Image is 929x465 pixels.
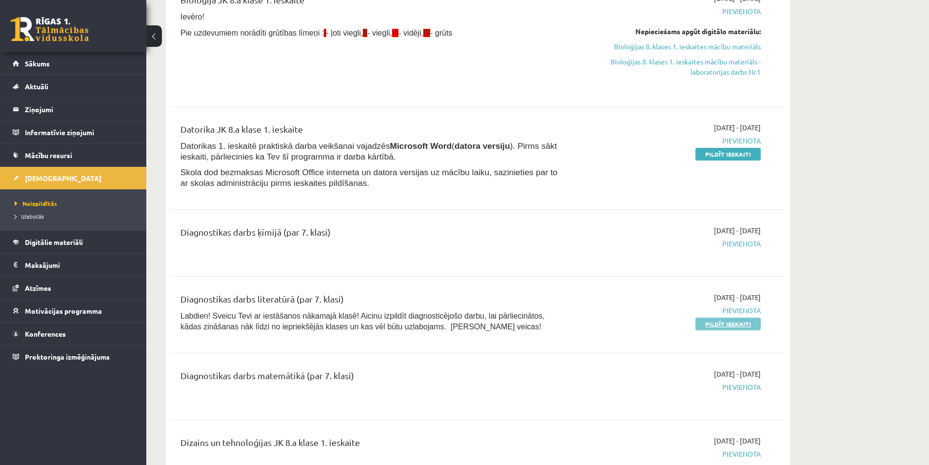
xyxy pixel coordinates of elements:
[13,231,134,253] a: Digitālie materiāli
[25,151,72,160] span: Mācību resursi
[455,141,510,151] b: datora versiju
[25,283,51,292] span: Atzīmes
[25,82,48,91] span: Aktuāli
[25,98,134,121] legend: Ziņojumi
[180,436,562,454] div: Dizains un tehnoloģijas JK 8.a klase 1. ieskaite
[180,292,562,310] div: Diagnostikas darbs literatūrā (par 7. klasi)
[577,239,761,249] span: Pievienota
[180,167,557,188] span: Skola dod bezmaksas Microsoft Office interneta un datora versijas uz mācību laiku, sazinieties pa...
[25,352,110,361] span: Proktoringa izmēģinājums
[577,449,761,459] span: Pievienota
[15,212,137,221] a: Izlabotās
[714,122,761,133] span: [DATE] - [DATE]
[324,29,326,37] span: I
[25,329,66,338] span: Konferences
[13,144,134,166] a: Mācību resursi
[13,75,134,98] a: Aktuāli
[13,323,134,345] a: Konferences
[180,225,562,243] div: Diagnostikas darbs ķīmijā (par 7. klasi)
[13,345,134,368] a: Proktoringa izmēģinājums
[390,141,452,151] b: Microsoft Word
[577,26,761,37] div: Nepieciešams apgūt digitālo materiālu:
[392,29,398,37] span: III
[13,98,134,121] a: Ziņojumi
[577,305,761,316] span: Pievienota
[714,225,761,236] span: [DATE] - [DATE]
[363,29,367,37] span: II
[15,200,57,207] span: Neizpildītās
[577,6,761,17] span: Pievienota
[25,174,101,182] span: [DEMOGRAPHIC_DATA]
[180,122,562,141] div: Datorika JK 8.a klase 1. ieskaite
[25,254,134,276] legend: Maksājumi
[695,318,761,330] a: Pildīt ieskaiti
[13,254,134,276] a: Maksājumi
[577,382,761,392] span: Pievienota
[25,121,134,143] legend: Informatīvie ziņojumi
[180,141,557,162] span: Datorikas 1. ieskaitē praktiskā darba veikšanai vajadzēs ( ). Pirms sākt ieskaiti, pārliecinies k...
[15,212,44,220] span: Izlabotās
[423,29,430,37] span: IV
[13,121,134,143] a: Informatīvie ziņojumi
[180,29,453,37] span: Pie uzdevumiem norādīti grūtības līmeņi : - ļoti viegli, - viegli, - vidēji, - grūts
[13,277,134,299] a: Atzīmes
[180,312,545,331] span: Labdien! Sveicu Tevi ar iestāšanos nākamajā klasē! Aicinu izpildīt diagnosticējošo darbu, lai pār...
[714,369,761,379] span: [DATE] - [DATE]
[13,300,134,322] a: Motivācijas programma
[11,17,89,41] a: Rīgas 1. Tālmācības vidusskola
[695,148,761,161] a: Pildīt ieskaiti
[714,436,761,446] span: [DATE] - [DATE]
[13,167,134,189] a: [DEMOGRAPHIC_DATA]
[577,136,761,146] span: Pievienota
[25,306,102,315] span: Motivācijas programma
[25,59,50,68] span: Sākums
[180,13,204,21] span: Ievēro!
[25,238,83,246] span: Digitālie materiāli
[714,292,761,303] span: [DATE] - [DATE]
[577,41,761,52] a: Bioloģijas 8. klases 1. ieskaites mācību materiāls
[15,199,137,208] a: Neizpildītās
[577,57,761,77] a: Bioloģijas 8. klases 1. ieskaites mācību materiāls - laboratorijas darbs Nr.1
[180,369,562,387] div: Diagnostikas darbs matemātikā (par 7. klasi)
[13,52,134,75] a: Sākums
